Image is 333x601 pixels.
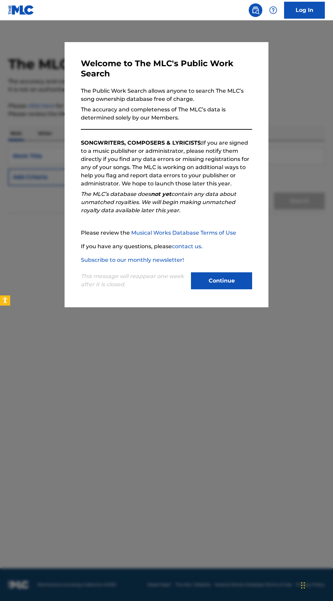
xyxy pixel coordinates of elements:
[81,229,252,237] p: Please review the
[266,3,280,17] div: Help
[81,87,252,103] p: The Public Work Search allows anyone to search The MLC’s song ownership database free of charge.
[81,140,202,146] strong: SONGWRITERS, COMPOSERS & LYRICISTS:
[151,191,171,197] strong: not yet
[8,5,34,15] img: MLC Logo
[299,568,333,601] iframe: Chat Widget
[81,257,184,263] a: Subscribe to our monthly newsletter!
[301,575,305,596] div: Drag
[81,191,236,214] em: The MLC’s database does contain any data about unmatched royalties. We will begin making unmatche...
[81,272,187,289] p: This message will reappear one week after it is closed.
[269,6,277,14] img: help
[249,3,262,17] a: Public Search
[81,58,252,79] h3: Welcome to The MLC's Public Work Search
[191,272,252,289] button: Continue
[131,230,236,236] a: Musical Works Database Terms of Use
[172,243,201,250] a: contact us
[284,2,325,19] a: Log In
[81,242,252,251] p: If you have any questions, please .
[251,6,260,14] img: search
[81,106,252,122] p: The accuracy and completeness of The MLC’s data is determined solely by our Members.
[81,139,252,188] p: If you are signed to a music publisher or administrator, please notify them directly if you find ...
